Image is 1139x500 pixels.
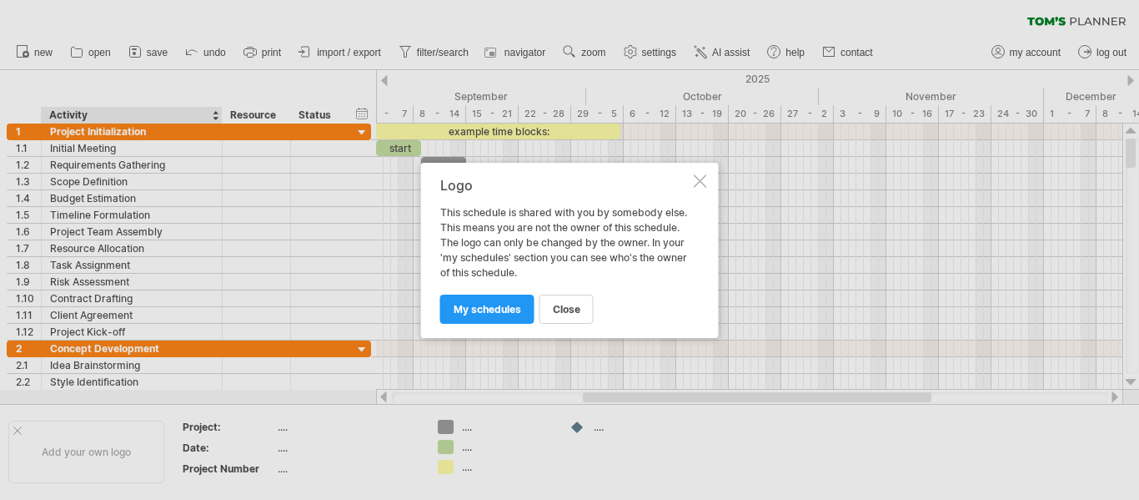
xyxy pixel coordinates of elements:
[440,178,690,323] div: This schedule is shared with you by somebody else. This means you are not the owner of this sched...
[553,303,580,316] span: close
[440,178,690,193] div: Logo
[454,303,521,316] span: my schedules
[440,295,534,324] a: my schedules
[539,295,594,324] a: close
